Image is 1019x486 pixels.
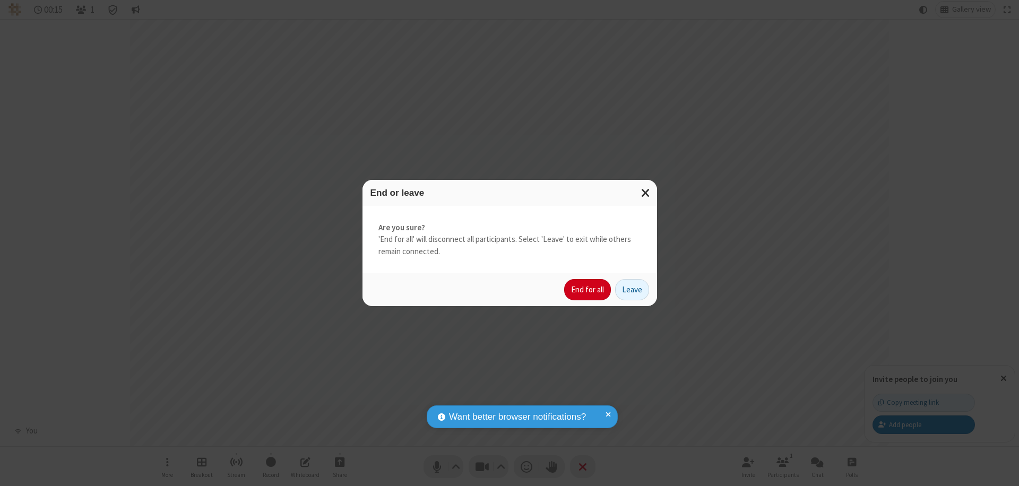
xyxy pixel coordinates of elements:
strong: Are you sure? [378,222,641,234]
button: Leave [615,279,649,300]
div: 'End for all' will disconnect all participants. Select 'Leave' to exit while others remain connec... [362,206,657,274]
button: End for all [564,279,611,300]
span: Want better browser notifications? [449,410,586,424]
h3: End or leave [370,188,649,198]
button: Close modal [635,180,657,206]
